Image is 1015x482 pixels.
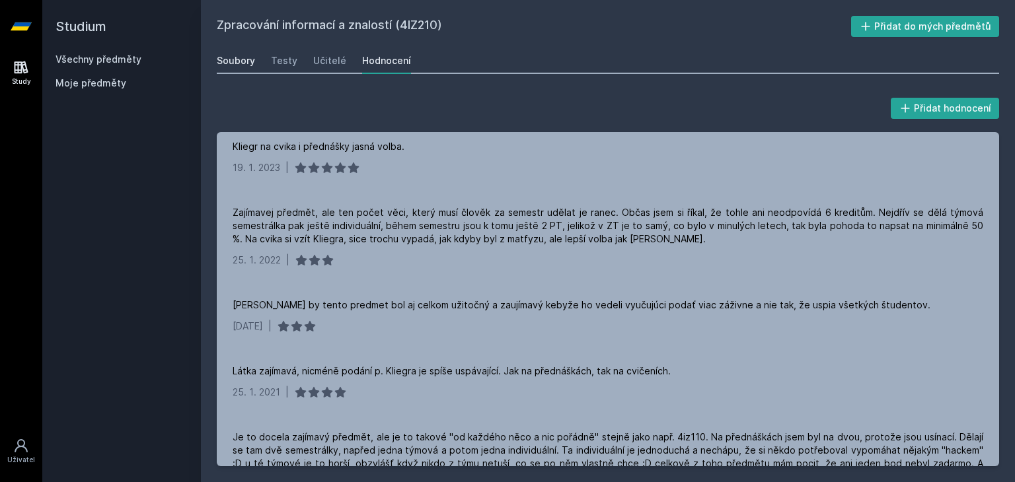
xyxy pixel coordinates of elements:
div: [PERSON_NAME] by tento predmet bol aj celkom užitočný a zaujímavý kebyže ho vedeli vyučujúci poda... [233,298,930,312]
div: [DATE] [233,320,263,333]
a: Study [3,53,40,93]
a: Hodnocení [362,48,411,74]
div: 25. 1. 2022 [233,254,281,267]
a: Testy [271,48,297,74]
div: | [285,386,289,399]
a: Všechny předměty [56,53,141,65]
div: Uživatel [7,455,35,465]
span: Moje předměty [56,77,126,90]
div: Látka zajímavá, nicméně podání p. Kliegra je spíše uspávající. Jak na přednáškách, tak na cvičeních. [233,364,671,378]
div: | [268,320,272,333]
button: Přidat hodnocení [891,98,1000,119]
div: Hodnocení [362,54,411,67]
div: | [285,161,289,174]
div: 19. 1. 2023 [233,161,280,174]
div: Zajímavej předmět, ale ten počet věci, který musí člověk za semestr udělat je ranec. Občas jsem s... [233,206,983,246]
a: Soubory [217,48,255,74]
button: Přidat do mých předmětů [851,16,1000,37]
div: Soubory [217,54,255,67]
div: Testy [271,54,297,67]
h2: Zpracování informací a znalostí (4IZ210) [217,16,851,37]
a: Uživatel [3,431,40,471]
a: Učitelé [313,48,346,74]
div: 25. 1. 2021 [233,386,280,399]
div: Study [12,77,31,86]
div: | [286,254,289,267]
div: Učitelé [313,54,346,67]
